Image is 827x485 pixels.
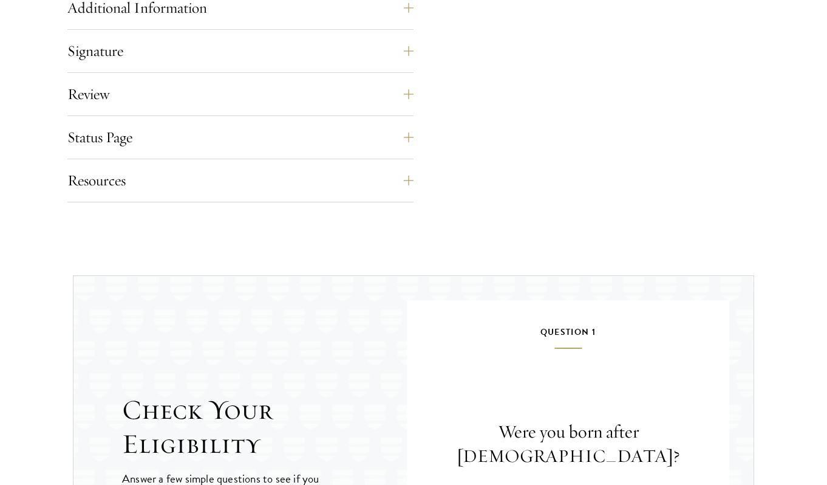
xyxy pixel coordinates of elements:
button: Signature [67,36,413,66]
button: Status Page [67,123,413,152]
p: Were you born after [DEMOGRAPHIC_DATA]? [443,420,693,469]
h5: Question 1 [443,325,693,349]
h2: Check Your Eligibility [122,393,407,461]
button: Review [67,80,413,109]
button: Resources [67,166,413,195]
